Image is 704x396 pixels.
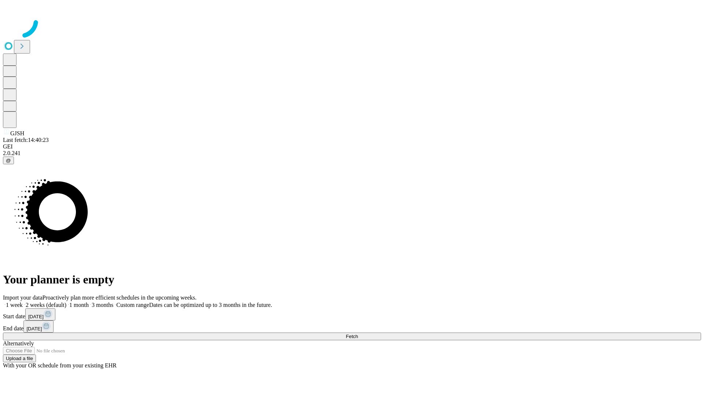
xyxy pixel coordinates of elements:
[346,334,358,339] span: Fetch
[25,308,55,320] button: [DATE]
[3,355,36,362] button: Upload a file
[6,302,23,308] span: 1 week
[92,302,113,308] span: 3 months
[3,143,701,150] div: GEI
[6,158,11,163] span: @
[28,314,44,319] span: [DATE]
[3,308,701,320] div: Start date
[26,326,42,331] span: [DATE]
[69,302,89,308] span: 1 month
[3,362,117,368] span: With your OR schedule from your existing EHR
[10,130,24,136] span: GJSH
[3,294,43,301] span: Import your data
[43,294,197,301] span: Proactively plan more efficient schedules in the upcoming weeks.
[26,302,66,308] span: 2 weeks (default)
[149,302,272,308] span: Dates can be optimized up to 3 months in the future.
[3,273,701,286] h1: Your planner is empty
[3,320,701,333] div: End date
[23,320,54,333] button: [DATE]
[116,302,149,308] span: Custom range
[3,137,49,143] span: Last fetch: 14:40:23
[3,340,34,346] span: Alternatively
[3,157,14,164] button: @
[3,333,701,340] button: Fetch
[3,150,701,157] div: 2.0.241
